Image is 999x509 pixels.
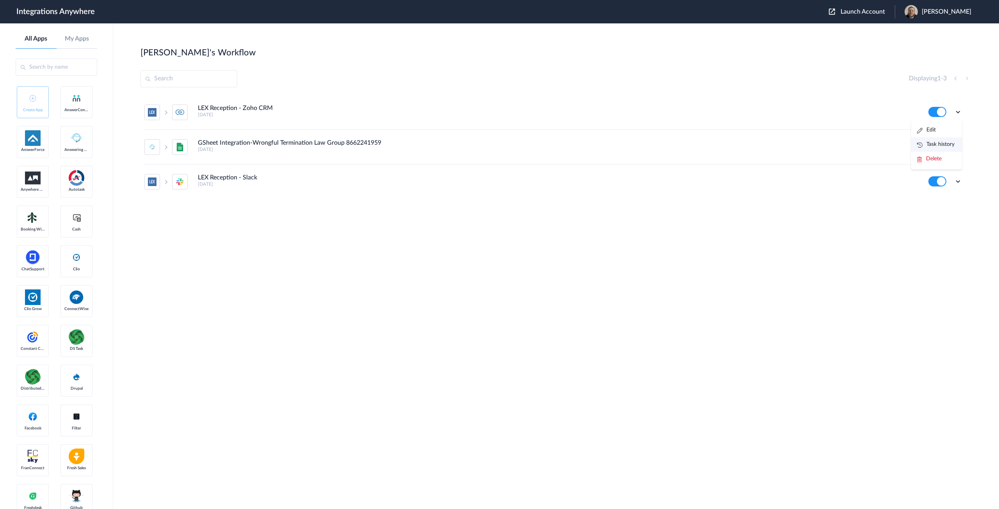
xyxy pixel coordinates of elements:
span: AnswerForce [21,147,45,152]
img: connectwise.png [69,289,84,305]
span: AnswerConnect [64,108,89,112]
span: Filter [64,426,89,431]
span: Cash [64,227,89,232]
span: Create App [21,108,45,112]
img: FranConnect.png [25,449,41,464]
h4: Displaying - [909,75,947,82]
span: Constant Contact [21,346,45,351]
a: Edit [917,127,936,133]
img: autotask.png [69,170,84,186]
span: Launch Account [841,9,885,15]
img: Answering_service.png [69,130,84,146]
h5: [DATE] [198,181,918,187]
input: Search by name [16,59,97,76]
img: drupal-logo.svg [72,372,81,381]
img: distributedSource.png [25,369,41,385]
img: distributedSource.png [69,329,84,345]
img: answerconnect-logo.svg [72,94,81,103]
h4: LEX Reception - Zoho CRM [198,105,273,112]
h4: LEX Reception - Slack [198,174,257,181]
span: ChatSupport [21,267,45,271]
img: freshsales.png [69,449,84,464]
img: clio-logo.svg [72,253,81,262]
img: filter.png [69,410,84,423]
span: Clio [64,267,89,271]
span: Anywhere Works [21,187,45,192]
a: All Apps [16,35,57,43]
img: add-icon.svg [29,95,36,102]
span: Drupal [64,386,89,391]
h4: GSheet Integration-Wrongful Termination Law Group 8662241959 [198,139,381,147]
img: cash-logo.svg [72,213,82,222]
span: Distributed Source [21,386,45,391]
img: launch-acct-icon.svg [829,9,835,15]
span: Autotask [64,187,89,192]
img: Clio.jpg [25,289,41,305]
img: aww.png [25,172,41,184]
span: [PERSON_NAME] [922,8,971,16]
span: Clio Grow [21,307,45,311]
span: Delete [926,156,942,161]
span: Fresh Sales [64,466,89,470]
img: af-app-logo.svg [25,130,41,146]
h5: [DATE] [198,112,918,117]
span: Booking Widget [21,227,45,232]
span: ConnectWise [64,307,89,311]
h2: [PERSON_NAME]'s Workflow [140,48,256,58]
span: FranConnect [21,466,45,470]
h5: [DATE] [198,147,918,152]
img: img-0405.jpg [905,5,918,18]
img: freshdesk-logo.svg [28,491,37,501]
span: 3 [943,75,947,82]
span: DS Task [64,346,89,351]
a: Task history [917,142,955,147]
img: facebook-logo.svg [28,412,37,421]
h1: Integrations Anywhere [16,7,95,16]
img: chatsupport-icon.svg [25,250,41,265]
span: 1 [937,75,941,82]
a: My Apps [57,35,98,43]
span: Facebook [21,426,45,431]
img: github.png [69,489,84,502]
img: constant-contact.svg [25,329,41,345]
button: Launch Account [829,8,895,16]
img: Setmore_Logo.svg [25,211,41,225]
input: Search [140,70,237,87]
span: Answering Service [64,147,89,152]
